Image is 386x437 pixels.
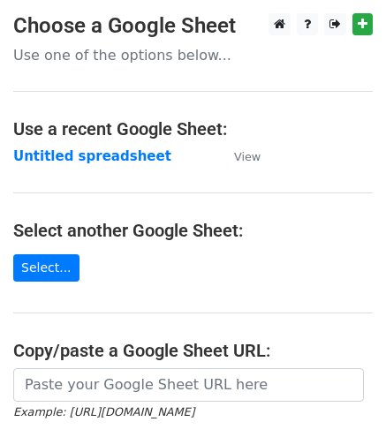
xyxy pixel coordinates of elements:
[13,405,194,418] small: Example: [URL][DOMAIN_NAME]
[234,150,261,163] small: View
[13,13,373,39] h3: Choose a Google Sheet
[13,46,373,64] p: Use one of the options below...
[13,340,373,361] h4: Copy/paste a Google Sheet URL:
[13,254,79,282] a: Select...
[13,148,171,164] a: Untitled spreadsheet
[13,220,373,241] h4: Select another Google Sheet:
[13,368,364,402] input: Paste your Google Sheet URL here
[13,118,373,139] h4: Use a recent Google Sheet:
[216,148,261,164] a: View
